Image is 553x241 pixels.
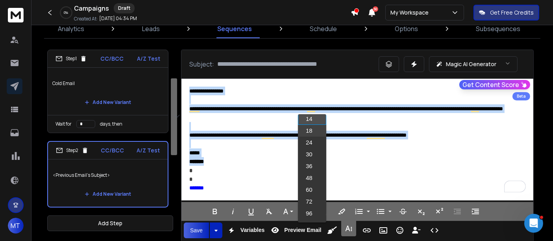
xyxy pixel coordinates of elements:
a: Schedule [305,19,342,38]
p: A/Z Test [137,146,160,154]
div: To enrich screen reader interactions, please activate Accessibility in Grammarly extension settings [181,79,533,200]
button: Unordered List [387,204,393,219]
button: Underline (Ctrl+U) [244,204,259,219]
p: <Previous Email's Subject> [53,164,163,186]
a: 24 [298,137,326,148]
p: Created At: [74,16,98,22]
a: 30 [298,148,326,160]
button: Ordered List [365,204,372,219]
p: A/Z Test [137,55,160,63]
p: 0 % [64,10,68,15]
div: Draft [114,3,135,13]
button: Preview Email [268,222,323,238]
a: 36 [298,160,326,172]
li: Step1CC/BCCA/Z TestCold EmailAdd New VariantWait fordays, then [47,50,168,133]
p: Magic AI Generator [446,60,496,68]
a: Sequences [213,19,257,38]
a: Leads [137,19,165,38]
button: Increase Indent (Ctrl+]) [468,204,483,219]
p: days, then [100,121,122,127]
p: Leads [142,24,160,33]
p: Get Free Credits [490,9,534,17]
button: Add New Variant [78,186,137,202]
p: Analytics [58,24,84,33]
button: Code View [427,222,442,238]
button: MT [8,218,24,234]
button: Subscript [414,204,429,219]
button: Add New Variant [78,95,137,110]
button: Font Family [280,204,295,219]
a: Analytics [53,19,89,38]
button: Save [184,222,209,238]
button: Variables [224,222,266,238]
p: Wait for [55,121,72,127]
li: Step2CC/BCCA/Z Test<Previous Email's Subject>Add New Variant [47,141,168,208]
a: 96 [298,208,326,219]
h1: Campaigns [74,4,109,13]
a: 48 [298,172,326,184]
span: Preview Email [283,227,323,234]
button: Italic (Ctrl+I) [226,204,240,219]
p: Sequences [218,24,252,33]
button: Superscript [432,204,447,219]
a: Options [390,19,423,38]
iframe: Intercom live chat [524,214,543,233]
p: Subject: [189,59,214,69]
p: CC/BCC [101,146,124,154]
p: CC/BCC [100,55,124,63]
p: Subsequences [476,24,520,33]
button: Strikethrough (Ctrl+S) [396,204,411,219]
button: Decrease Indent (Ctrl+[) [450,204,465,219]
div: Step 1 [55,55,87,62]
button: Magic AI Generator [429,56,518,72]
a: 14 [298,113,326,125]
p: Options [395,24,418,33]
a: 60 [298,184,326,196]
button: Unordered List [373,204,388,219]
p: My Workspace [390,9,432,17]
p: Schedule [310,24,337,33]
span: 50 [373,6,378,12]
a: Subsequences [471,19,525,38]
button: Get Content Score [459,80,530,89]
button: Get Free Credits [473,5,539,20]
p: Cold Email [52,72,163,95]
button: Add Step [47,215,173,231]
div: Beta [512,92,530,100]
div: Step 2 [56,147,89,154]
p: [DATE] 04:34 PM [99,15,137,22]
button: Ordered List [351,204,366,219]
button: Clear Formatting [262,204,277,219]
span: Variables [239,227,266,234]
a: 72 [298,196,326,208]
a: 18 [298,125,326,137]
button: Bold (Ctrl+B) [207,204,222,219]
